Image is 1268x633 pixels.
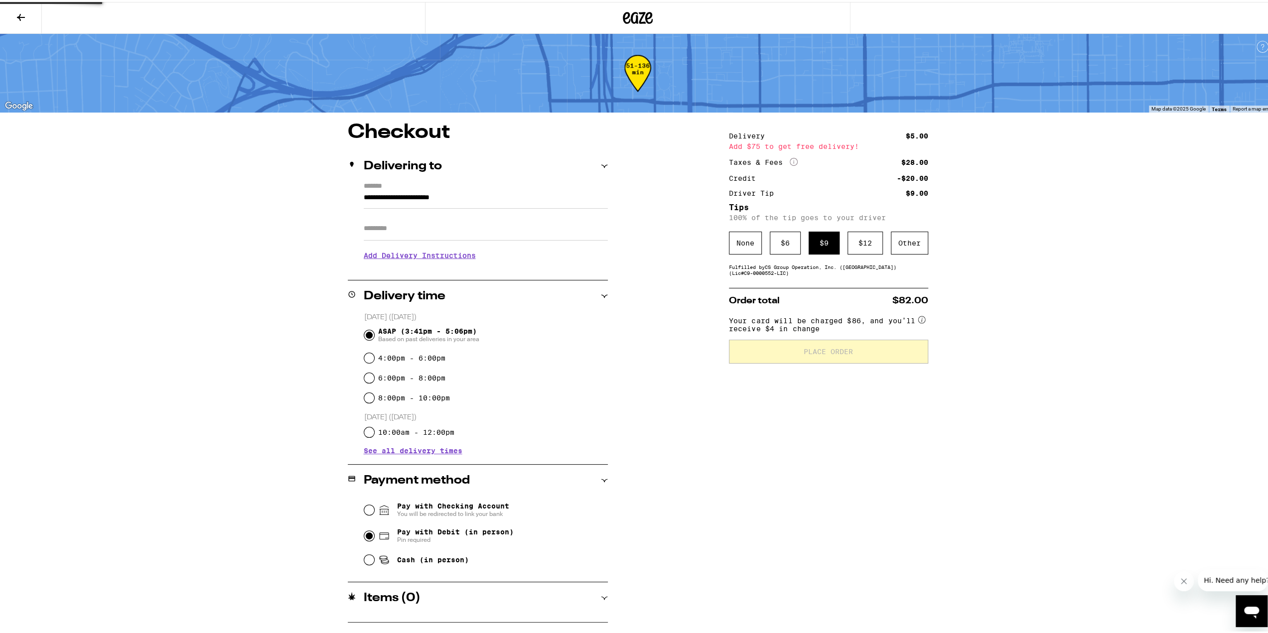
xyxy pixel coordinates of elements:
span: Order total [729,294,780,303]
span: Map data ©2025 Google [1151,104,1206,110]
span: Based on past deliveries in your area [378,333,479,341]
span: Pay with Debit (in person) [397,526,514,534]
div: Taxes & Fees [729,156,798,165]
label: 6:00pm - 8:00pm [378,372,445,380]
iframe: Close message [1174,569,1194,589]
div: Add $75 to get free delivery! [729,141,928,148]
div: Delivery [729,130,772,137]
p: [DATE] ([DATE]) [364,411,608,420]
button: Place Order [729,338,928,362]
h2: Items ( 0 ) [364,590,421,602]
div: $9.00 [906,188,928,195]
span: Hi. Need any help? [6,7,72,15]
span: Place Order [804,346,853,353]
div: None [729,230,762,253]
label: 10:00am - 12:00pm [378,426,454,434]
div: $28.00 [901,157,928,164]
p: [DATE] ([DATE]) [364,311,608,320]
span: ASAP (3:41pm - 5:06pm) [378,325,479,341]
img: Google [2,98,35,111]
div: Fulfilled by CS Group Operation, Inc. ([GEOGRAPHIC_DATA]) (Lic# C9-0000552-LIC ) [729,262,928,274]
div: Driver Tip [729,188,781,195]
span: Your card will be charged $86, and you’ll receive $4 in change [729,311,916,331]
span: Pay with Checking Account [397,500,509,516]
div: Credit [729,173,763,180]
h5: Tips [729,202,928,210]
h2: Delivery time [364,288,445,300]
div: 51-136 min [624,60,651,98]
iframe: Button to launch messaging window [1236,593,1268,625]
button: See all delivery times [364,445,462,452]
div: $ 6 [770,230,801,253]
h3: Add Delivery Instructions [364,242,608,265]
label: 8:00pm - 10:00pm [378,392,450,400]
p: 100% of the tip goes to your driver [729,212,928,220]
div: $ 9 [809,230,840,253]
div: $ 12 [847,230,883,253]
a: Terms [1212,104,1227,110]
span: Cash (in person) [397,554,469,562]
span: You will be redirected to link your bank [397,508,509,516]
span: Pin required [397,534,514,542]
div: $5.00 [906,130,928,137]
div: Other [891,230,928,253]
label: 4:00pm - 6:00pm [378,352,445,360]
div: -$20.00 [897,173,928,180]
a: Open this area in Google Maps (opens a new window) [2,98,35,111]
h1: Checkout [348,121,608,140]
span: $82.00 [892,294,928,303]
h2: Delivering to [364,158,442,170]
iframe: Message from company [1198,567,1268,589]
p: We'll contact you at [PHONE_NUMBER] when we arrive [364,265,608,273]
h2: Payment method [364,473,470,485]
